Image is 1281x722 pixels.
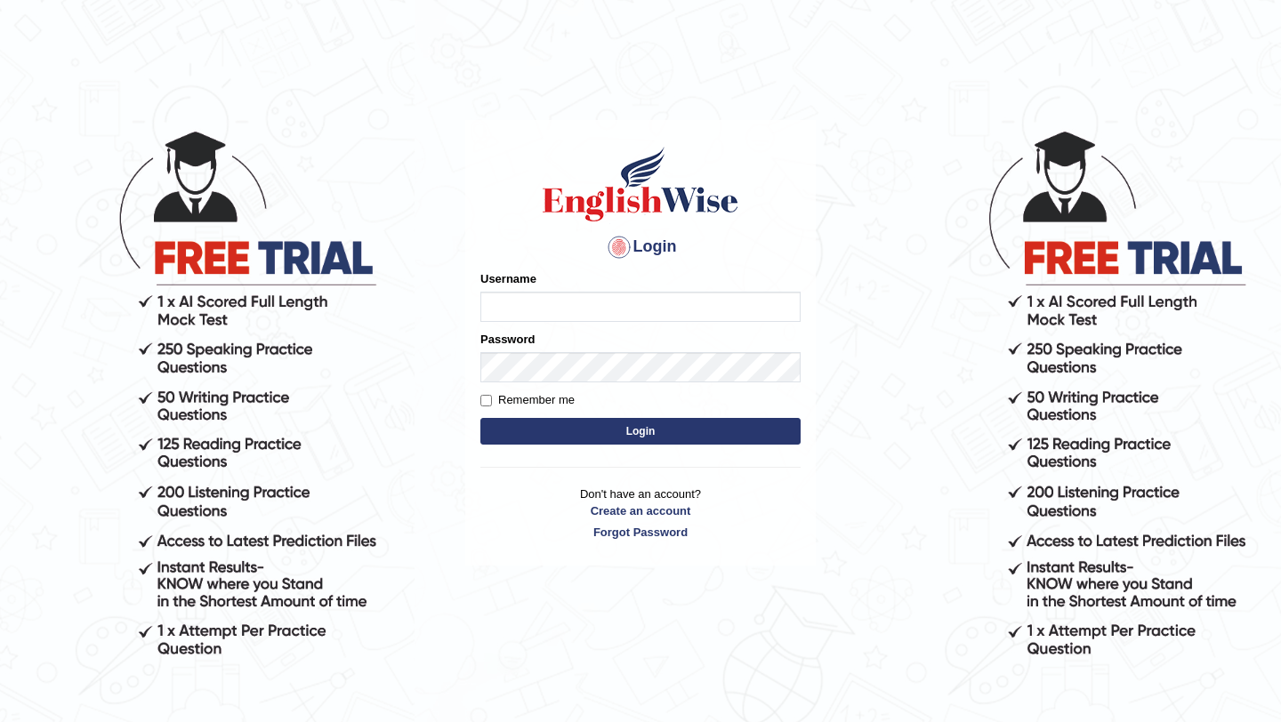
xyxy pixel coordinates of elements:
[480,331,535,348] label: Password
[480,270,536,287] label: Username
[480,391,575,409] label: Remember me
[539,144,742,224] img: Logo of English Wise sign in for intelligent practice with AI
[480,418,801,445] button: Login
[480,524,801,541] a: Forgot Password
[480,395,492,406] input: Remember me
[480,233,801,261] h4: Login
[480,502,801,519] a: Create an account
[480,485,801,541] p: Don't have an account?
